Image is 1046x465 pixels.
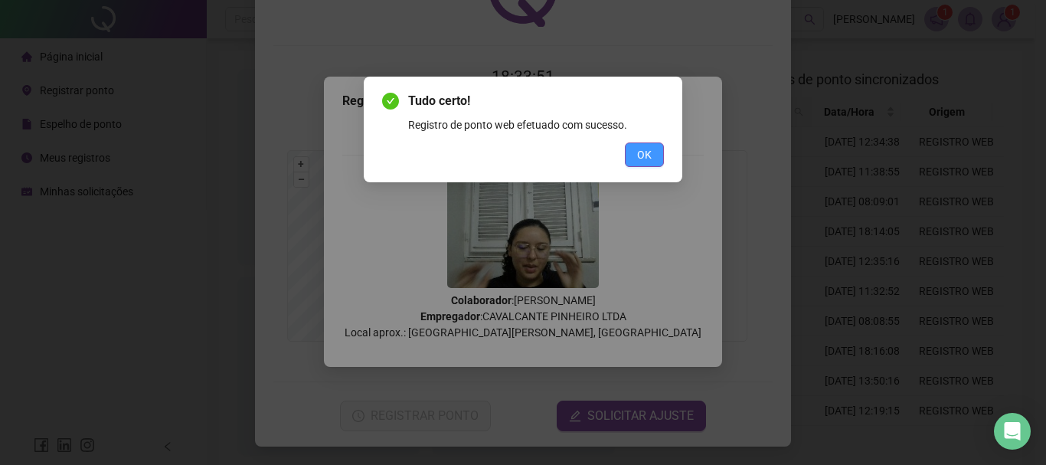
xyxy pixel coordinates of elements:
[625,142,664,167] button: OK
[637,146,652,163] span: OK
[994,413,1031,450] div: Open Intercom Messenger
[382,93,399,110] span: check-circle
[408,116,664,133] div: Registro de ponto web efetuado com sucesso.
[408,92,664,110] span: Tudo certo!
